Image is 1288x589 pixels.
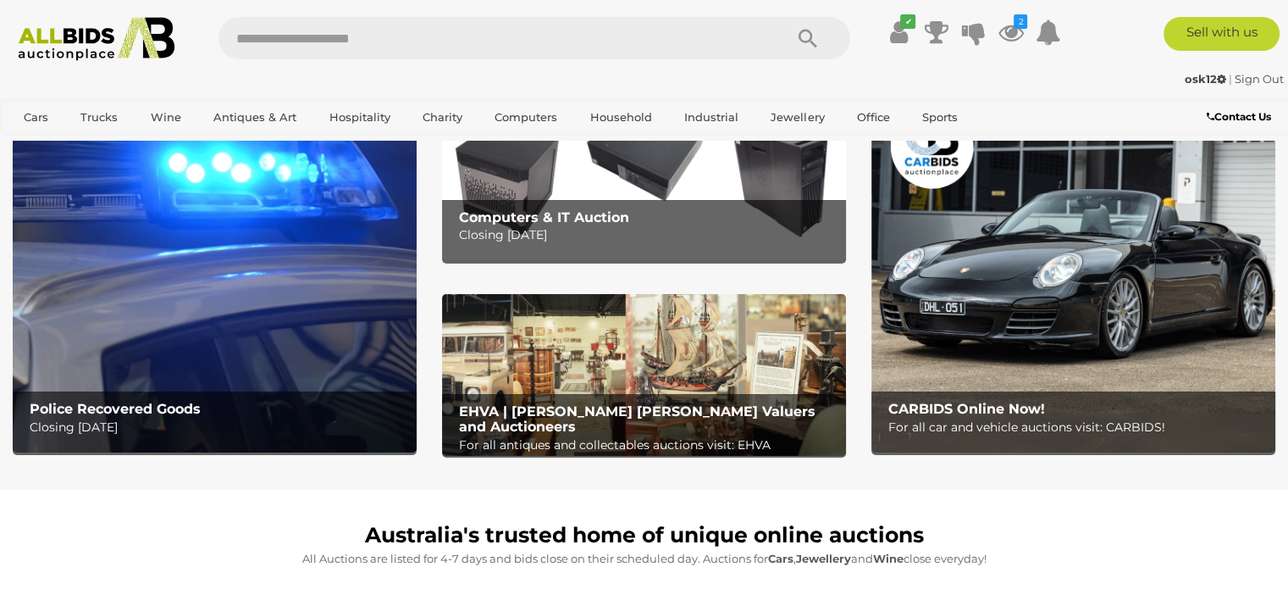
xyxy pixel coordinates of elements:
a: EHVA | Evans Hastings Valuers and Auctioneers EHVA | [PERSON_NAME] [PERSON_NAME] Valuers and Auct... [442,294,846,456]
button: Search [766,17,850,59]
strong: Cars [768,552,793,565]
a: Household [579,103,663,131]
a: CARBIDS Online Now! CARBIDS Online Now! For all car and vehicle auctions visit: CARBIDS! [871,98,1275,453]
strong: osk12 [1185,72,1226,86]
a: Jewellery [760,103,835,131]
a: [GEOGRAPHIC_DATA] [13,131,158,159]
strong: Jewellery [796,552,851,565]
p: Closing [DATE] [30,417,408,438]
p: For all car and vehicle auctions visit: CARBIDS! [888,417,1267,438]
b: EHVA | [PERSON_NAME] [PERSON_NAME] Valuers and Auctioneers [459,403,815,435]
a: Office [846,103,901,131]
img: Allbids.com.au [9,17,184,61]
h1: Australia's trusted home of unique online auctions [21,524,1267,547]
img: Police Recovered Goods [13,98,417,453]
a: Computers & IT Auction Computers & IT Auction Closing [DATE] [442,98,846,260]
a: Trucks [69,103,129,131]
img: CARBIDS Online Now! [871,98,1275,453]
a: osk12 [1185,72,1229,86]
a: Cars [13,103,59,131]
p: All Auctions are listed for 4-7 days and bids close on their scheduled day. Auctions for , and cl... [21,549,1267,569]
i: ✔ [900,14,915,29]
p: Closing [DATE] [459,225,837,246]
a: 2 [998,17,1023,47]
a: Sign Out [1235,72,1284,86]
a: Industrial [673,103,749,131]
img: Computers & IT Auction [442,98,846,260]
b: CARBIDS Online Now! [888,401,1045,417]
b: Contact Us [1207,110,1271,123]
i: 2 [1014,14,1027,29]
a: Sports [911,103,969,131]
p: For all antiques and collectables auctions visit: EHVA [459,435,837,456]
b: Computers & IT Auction [459,209,629,225]
a: ✔ [886,17,911,47]
strong: Wine [873,552,904,565]
a: Hospitality [318,103,401,131]
span: | [1229,72,1232,86]
a: Sell with us [1164,17,1280,51]
a: Charity [412,103,473,131]
a: Computers [484,103,568,131]
b: Police Recovered Goods [30,401,201,417]
a: Antiques & Art [202,103,307,131]
img: EHVA | Evans Hastings Valuers and Auctioneers [442,294,846,456]
a: Contact Us [1207,108,1275,126]
a: Wine [140,103,192,131]
a: Police Recovered Goods Police Recovered Goods Closing [DATE] [13,98,417,453]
